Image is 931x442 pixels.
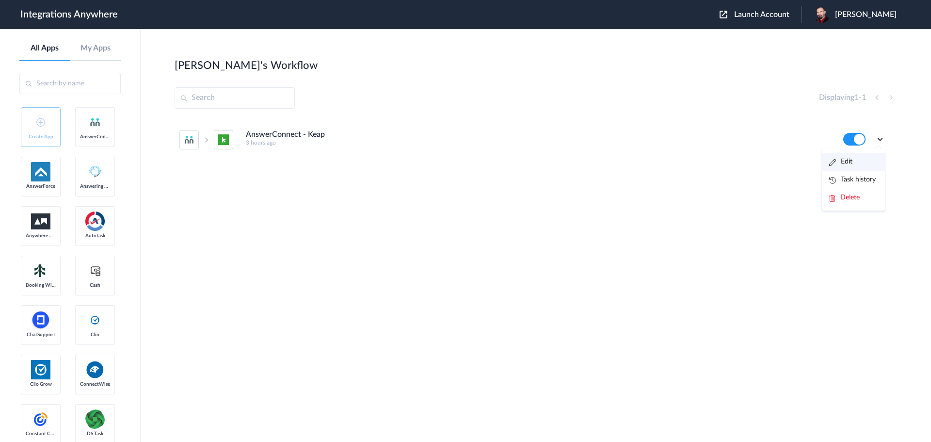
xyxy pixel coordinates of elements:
[246,130,325,139] h4: AnswerConnect - Keap
[80,431,110,437] span: DS Task
[720,10,802,19] button: Launch Account
[80,282,110,288] span: Cash
[829,158,852,165] a: Edit
[26,431,56,437] span: Constant Contact
[80,183,110,189] span: Answering Service
[720,11,727,18] img: launch-acct-icon.svg
[70,44,121,53] a: My Apps
[246,139,830,146] h5: 3 hours ago
[819,93,866,102] h4: Displaying -
[814,6,830,23] img: headshot.png
[734,11,789,18] span: Launch Account
[89,265,101,277] img: cash-logo.svg
[26,332,56,338] span: ChatSupport
[31,213,50,229] img: aww.png
[175,59,318,72] h2: [PERSON_NAME]'s Workflow
[80,332,110,338] span: Clio
[854,94,859,101] span: 1
[175,87,295,109] input: Search
[26,381,56,387] span: Clio Grow
[85,360,105,379] img: connectwise.png
[20,9,118,20] h1: Integrations Anywhere
[85,212,105,231] img: autotask.png
[840,194,860,201] span: Delete
[31,162,50,181] img: af-app-logo.svg
[89,314,101,326] img: clio-logo.svg
[85,162,105,181] img: Answering_service.png
[829,176,876,183] a: Task history
[31,262,50,279] img: Setmore_Logo.svg
[31,311,50,330] img: chatsupport-icon.svg
[26,282,56,288] span: Booking Widget
[835,10,897,19] span: [PERSON_NAME]
[31,409,50,429] img: constant-contact.svg
[26,134,56,140] span: Create App
[862,94,866,101] span: 1
[36,118,45,127] img: add-icon.svg
[19,44,70,53] a: All Apps
[26,233,56,239] span: Anywhere Works
[80,134,110,140] span: AnswerConnect
[89,116,101,128] img: answerconnect-logo.svg
[26,183,56,189] span: AnswerForce
[31,360,50,379] img: Clio.jpg
[80,233,110,239] span: Autotask
[19,73,121,94] input: Search by name
[80,381,110,387] span: ConnectWise
[85,409,105,429] img: distributedSource.png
